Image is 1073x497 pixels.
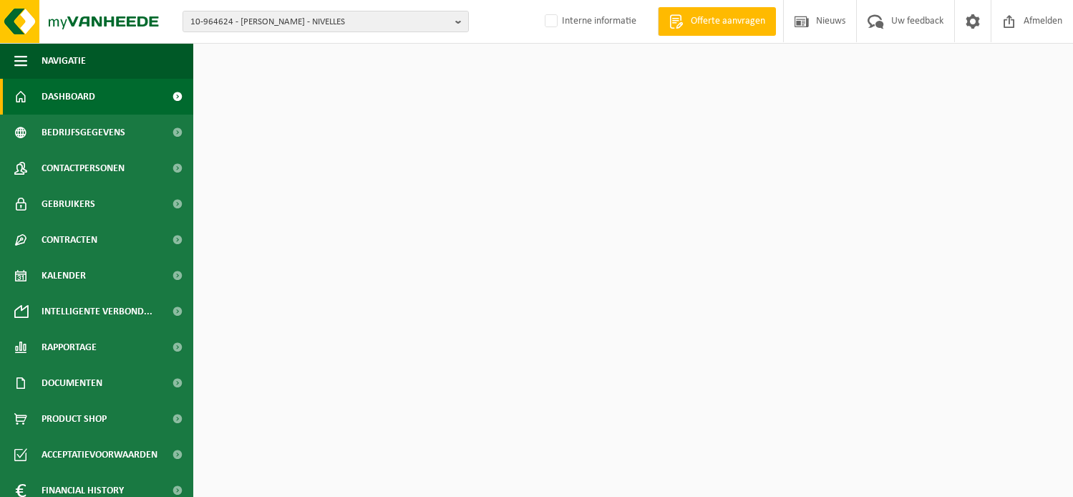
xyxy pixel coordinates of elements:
span: Kalender [42,258,86,294]
span: Documenten [42,365,102,401]
span: Gebruikers [42,186,95,222]
span: Acceptatievoorwaarden [42,437,157,473]
span: Rapportage [42,329,97,365]
button: 10-964624 - [PERSON_NAME] - NIVELLES [183,11,469,32]
label: Interne informatie [542,11,636,32]
span: Dashboard [42,79,95,115]
span: Contracten [42,222,97,258]
span: Contactpersonen [42,150,125,186]
span: Product Shop [42,401,107,437]
span: Intelligente verbond... [42,294,152,329]
span: 10-964624 - [PERSON_NAME] - NIVELLES [190,11,450,33]
span: Bedrijfsgegevens [42,115,125,150]
span: Offerte aanvragen [687,14,769,29]
a: Offerte aanvragen [658,7,776,36]
span: Navigatie [42,43,86,79]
